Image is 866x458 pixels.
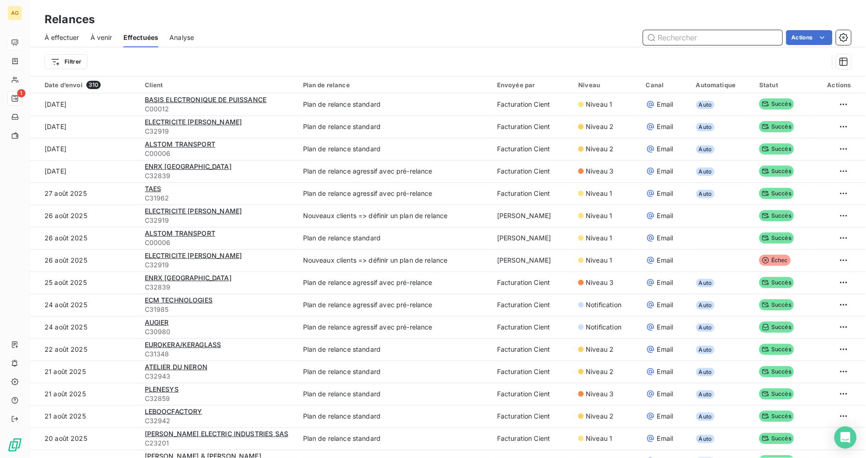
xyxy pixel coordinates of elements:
[145,252,242,259] span: ELECTRICITE [PERSON_NAME]
[657,100,673,109] span: Email
[586,345,614,354] span: Niveau 2
[297,405,491,427] td: Plan de relance standard
[696,323,715,332] span: Auto
[145,149,292,158] span: C00006
[90,33,112,42] span: À venir
[30,294,139,316] td: 24 août 2025
[17,89,26,97] span: 1
[45,81,134,89] div: Date d’envoi
[759,166,794,177] span: Succès
[696,101,715,109] span: Auto
[297,93,491,116] td: Plan de relance standard
[145,171,292,181] span: C32839
[30,383,139,405] td: 21 août 2025
[145,162,232,170] span: ENRX [GEOGRAPHIC_DATA]
[491,271,573,294] td: Facturation Cient
[145,363,207,371] span: ATELIER DU NERON
[586,300,621,310] span: Notification
[491,249,573,271] td: [PERSON_NAME]
[586,144,614,154] span: Niveau 2
[657,122,673,131] span: Email
[657,256,673,265] span: Email
[145,372,292,381] span: C32943
[817,81,851,89] div: Actions
[759,344,794,355] span: Succès
[696,190,715,198] span: Auto
[123,33,159,42] span: Effectuées
[586,256,612,265] span: Niveau 1
[586,323,621,332] span: Notification
[759,255,791,266] span: Échec
[297,182,491,205] td: Plan de relance agressif avec pré-relance
[696,368,715,376] span: Auto
[30,316,139,338] td: 24 août 2025
[657,189,673,198] span: Email
[297,249,491,271] td: Nouveaux clients => définir un plan de relance
[145,127,292,136] span: C32919
[786,30,833,45] button: Actions
[145,104,292,114] span: C00012
[491,338,573,361] td: Facturation Cient
[145,341,221,348] span: EUROKERA/KERAGLASS
[643,30,782,45] input: Rechercher
[30,116,139,138] td: [DATE]
[45,11,95,28] h3: Relances
[657,211,673,220] span: Email
[145,194,292,203] span: C31962
[696,279,715,287] span: Auto
[297,138,491,160] td: Plan de relance standard
[657,412,673,421] span: Email
[696,413,715,421] span: Auto
[657,389,673,399] span: Email
[145,216,292,225] span: C32919
[759,210,794,221] span: Succès
[657,367,673,376] span: Email
[297,205,491,227] td: Nouveaux clients => définir un plan de relance
[30,405,139,427] td: 21 août 2025
[145,140,215,148] span: ALSTOM TRANSPORT
[169,33,194,42] span: Analyse
[145,439,292,448] span: C23201
[145,274,232,282] span: ENRX [GEOGRAPHIC_DATA]
[145,118,242,126] span: ELECTRICITE [PERSON_NAME]
[7,6,22,20] div: AG
[491,182,573,205] td: Facturation Cient
[145,327,292,336] span: C30980
[696,301,715,310] span: Auto
[696,145,715,154] span: Auto
[30,93,139,116] td: [DATE]
[297,427,491,450] td: Plan de relance standard
[86,81,101,89] span: 310
[586,100,612,109] span: Niveau 1
[696,435,715,443] span: Auto
[30,160,139,182] td: [DATE]
[30,249,139,271] td: 26 août 2025
[145,349,292,359] span: C31348
[30,338,139,361] td: 22 août 2025
[696,390,715,399] span: Auto
[45,54,87,69] button: Filtrer
[586,189,612,198] span: Niveau 1
[586,367,614,376] span: Niveau 2
[30,138,139,160] td: [DATE]
[759,143,794,155] span: Succès
[491,316,573,338] td: Facturation Cient
[491,138,573,160] td: Facturation Cient
[657,323,673,332] span: Email
[657,278,673,287] span: Email
[759,411,794,422] span: Succès
[145,185,162,193] span: TAES
[30,271,139,294] td: 25 août 2025
[145,238,292,247] span: C00006
[145,407,202,415] span: LEBOOCFACTORY
[30,361,139,383] td: 21 août 2025
[297,227,491,249] td: Plan de relance standard
[657,144,673,154] span: Email
[586,122,614,131] span: Niveau 2
[297,271,491,294] td: Plan de relance agressif avec pré-relance
[657,300,673,310] span: Email
[491,361,573,383] td: Facturation Cient
[145,385,179,393] span: PLENESYS
[696,123,715,131] span: Auto
[657,434,673,443] span: Email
